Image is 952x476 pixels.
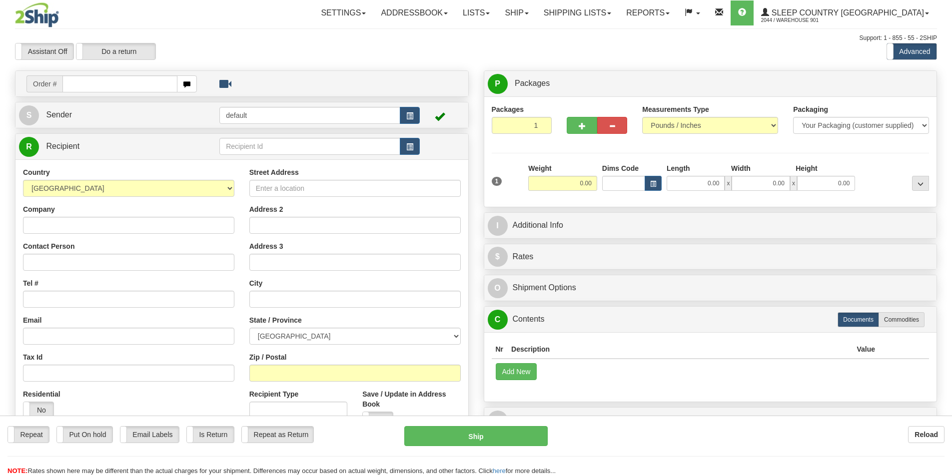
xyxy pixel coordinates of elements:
[249,180,461,197] input: Enter a location
[57,427,112,443] label: Put On hold
[23,167,50,177] label: Country
[23,352,42,362] label: Tax Id
[488,247,508,267] span: $
[879,312,925,327] label: Commodities
[488,411,508,431] span: R
[790,176,797,191] span: x
[249,352,287,362] label: Zip / Postal
[488,216,508,236] span: I
[219,138,400,155] input: Recipient Id
[249,389,299,399] label: Recipient Type
[313,0,373,25] a: Settings
[23,315,41,325] label: Email
[488,74,508,94] span: P
[76,43,155,59] label: Do a return
[515,79,550,87] span: Packages
[887,43,937,59] label: Advanced
[492,340,508,359] th: Nr
[853,340,879,359] th: Value
[488,278,508,298] span: O
[929,187,951,289] iframe: chat widget
[19,105,39,125] span: S
[187,427,234,443] label: Is Return
[915,431,938,439] b: Reload
[838,312,879,327] label: Documents
[488,310,508,330] span: C
[7,467,27,475] span: NOTE:
[725,176,732,191] span: x
[492,177,502,186] span: 1
[492,104,524,114] label: Packages
[23,402,53,418] label: No
[488,410,934,431] a: RReturn Shipment
[26,75,62,92] span: Order #
[363,412,393,428] label: No
[754,0,937,25] a: Sleep Country [GEOGRAPHIC_DATA] 2044 / Warehouse 901
[23,241,74,251] label: Contact Person
[455,0,497,25] a: Lists
[23,278,38,288] label: Tel #
[769,8,924,17] span: Sleep Country [GEOGRAPHIC_DATA]
[404,426,548,446] button: Ship
[120,427,179,443] label: Email Labels
[497,0,536,25] a: Ship
[488,73,934,94] a: P Packages
[536,0,619,25] a: Shipping lists
[19,137,39,157] span: R
[249,204,283,214] label: Address 2
[19,136,197,157] a: R Recipient
[249,167,299,177] label: Street Address
[493,467,506,475] a: here
[912,176,929,191] div: ...
[488,278,934,298] a: OShipment Options
[219,107,400,124] input: Sender Id
[249,315,302,325] label: State / Province
[19,105,219,125] a: S Sender
[667,163,690,173] label: Length
[23,204,55,214] label: Company
[602,163,639,173] label: Dims Code
[507,340,853,359] th: Description
[528,163,551,173] label: Weight
[46,142,79,150] span: Recipient
[731,163,751,173] label: Width
[796,163,818,173] label: Height
[15,34,937,42] div: Support: 1 - 855 - 55 - 2SHIP
[496,363,537,380] button: Add New
[488,215,934,236] a: IAdditional Info
[488,309,934,330] a: CContents
[8,427,49,443] label: Repeat
[908,426,945,443] button: Reload
[15,2,59,27] img: logo2044.jpg
[373,0,455,25] a: Addressbook
[619,0,677,25] a: Reports
[242,427,313,443] label: Repeat as Return
[15,43,73,59] label: Assistant Off
[249,278,262,288] label: City
[249,241,283,251] label: Address 3
[362,389,460,409] label: Save / Update in Address Book
[793,104,828,114] label: Packaging
[46,110,72,119] span: Sender
[488,247,934,267] a: $Rates
[23,389,60,399] label: Residential
[761,15,836,25] span: 2044 / Warehouse 901
[642,104,709,114] label: Measurements Type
